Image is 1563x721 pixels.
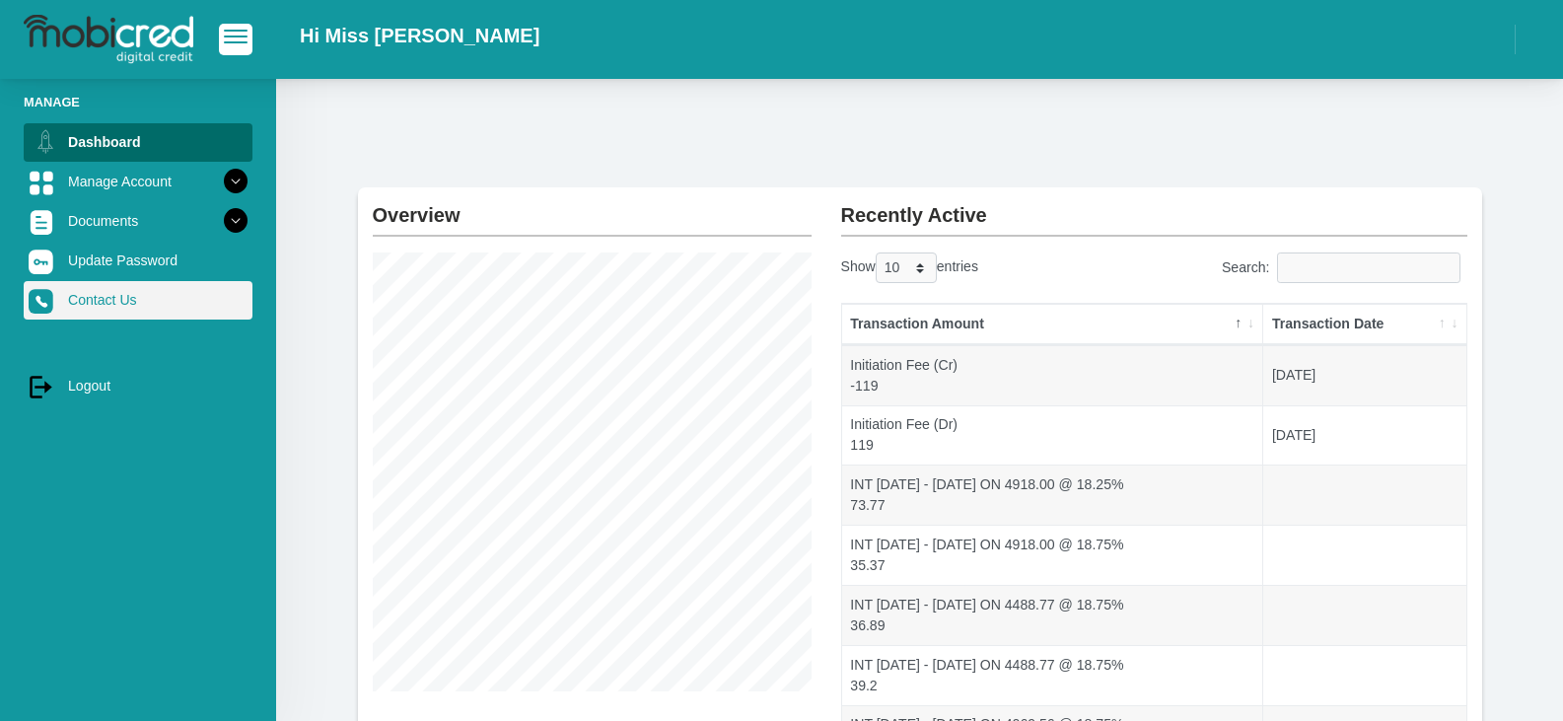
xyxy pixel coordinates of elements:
[842,525,1264,585] td: INT [DATE] - [DATE] ON 4918.00 @ 18.75% 35.37
[24,93,252,111] li: Manage
[841,187,1467,227] h2: Recently Active
[842,304,1264,345] th: Transaction Amount: activate to sort column descending
[24,202,252,240] a: Documents
[24,367,252,404] a: Logout
[300,24,539,47] h2: Hi Miss [PERSON_NAME]
[876,252,937,283] select: Showentries
[1263,345,1465,405] td: [DATE]
[1263,304,1465,345] th: Transaction Date: activate to sort column ascending
[24,123,252,161] a: Dashboard
[24,242,252,279] a: Update Password
[842,645,1264,705] td: INT [DATE] - [DATE] ON 4488.77 @ 18.75% 39.2
[842,345,1264,405] td: Initiation Fee (Cr) -119
[842,585,1264,645] td: INT [DATE] - [DATE] ON 4488.77 @ 18.75% 36.89
[841,252,978,283] label: Show entries
[24,281,252,319] a: Contact Us
[1222,252,1467,283] label: Search:
[842,465,1264,525] td: INT [DATE] - [DATE] ON 4918.00 @ 18.25% 73.77
[24,15,193,64] img: logo-mobicred.svg
[1277,252,1460,283] input: Search:
[24,163,252,200] a: Manage Account
[373,187,812,227] h2: Overview
[1263,405,1465,466] td: [DATE]
[842,405,1264,466] td: Initiation Fee (Dr) 119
